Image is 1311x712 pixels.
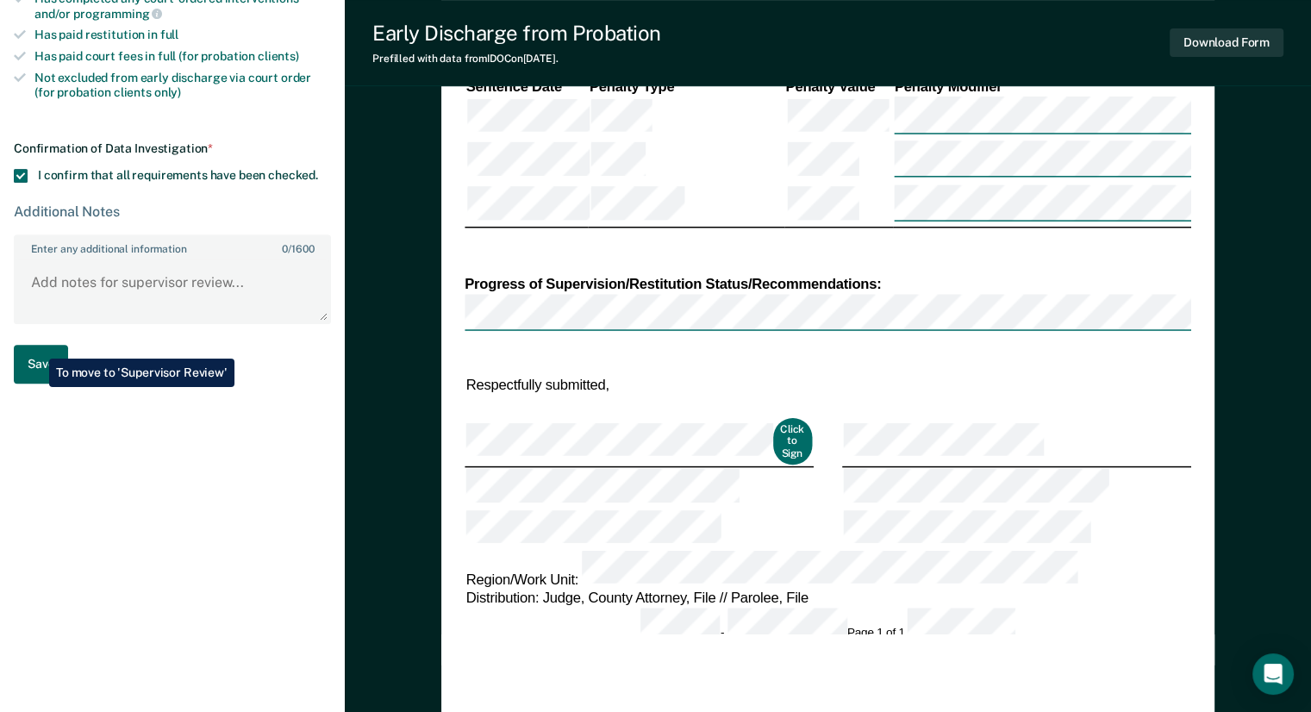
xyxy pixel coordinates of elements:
button: Save [14,345,68,384]
span: / 1600 [282,243,314,255]
span: programming [73,7,162,21]
th: Penalty Modifier [893,78,1191,97]
th: Sentence Date [465,78,588,97]
td: Respectfully submitted, [465,374,813,396]
div: Early Discharge from Probation [372,21,661,46]
label: Enter any additional information [16,236,329,255]
div: Has paid restitution in [34,28,331,42]
td: Region/Work Unit: Distribution: Judge, County Attorney, File // Parolee, File [465,549,1191,609]
div: Prefilled with data from IDOC on [DATE] . [372,53,661,65]
th: Penalty Type [589,78,785,97]
div: Progress of Supervision/Restitution Status/Recommendations: [465,275,1191,294]
button: Download Form [1170,28,1283,57]
div: Confirmation of Data Investigation [14,141,331,156]
span: full [160,28,178,41]
th: Penalty Value [784,78,893,97]
span: 0 [282,243,288,255]
div: Additional Notes [14,203,331,220]
div: Not excluded from early discharge via court order (for probation clients [34,71,331,100]
div: - Page 1 of 1 [640,609,1016,641]
button: Click to Sign [772,418,812,466]
span: only) [154,85,181,99]
div: Has paid court fees in full (for probation [34,49,331,64]
span: I confirm that all requirements have been checked. [38,168,318,182]
div: Open Intercom Messenger [1252,653,1294,695]
span: clients) [258,49,299,63]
